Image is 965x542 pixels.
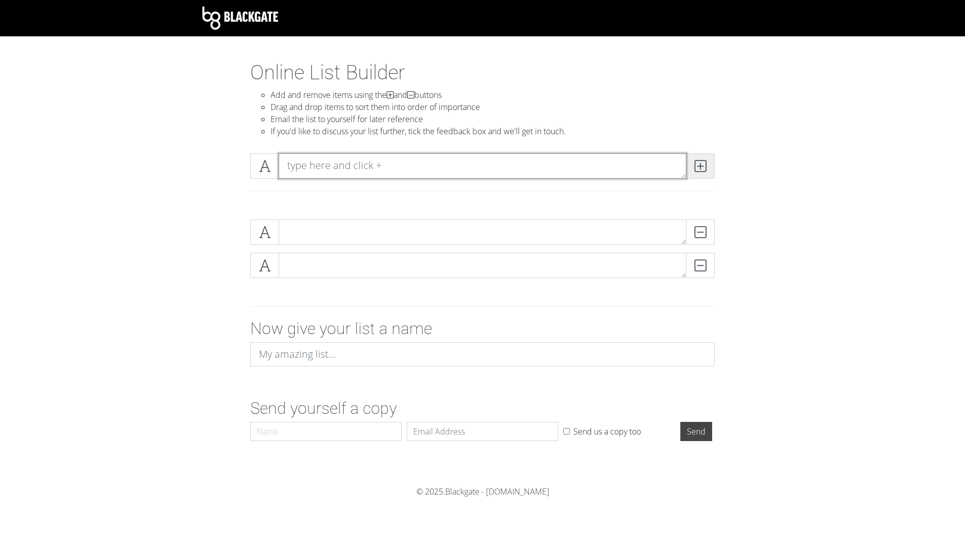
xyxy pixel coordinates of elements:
input: Send [680,422,712,441]
input: Name [250,422,402,441]
h2: Send yourself a copy [250,399,715,418]
li: Add and remove items using the and buttons [271,89,715,101]
li: Email the list to yourself for later reference [271,113,715,125]
h2: Now give your list a name [250,319,715,338]
input: My amazing list... [250,342,715,366]
h1: Online List Builder [250,61,715,85]
a: Blackgate - [DOMAIN_NAME] [445,486,549,497]
input: Email Address [407,422,558,441]
li: If you'd like to discuss your list further, tick the feedback box and we'll get in touch. [271,125,715,137]
div: © 2025. [202,485,763,498]
label: Send us a copy too [573,425,641,438]
li: Drag and drop items to sort them into order of importance [271,101,715,113]
img: Blackgate [202,7,278,30]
